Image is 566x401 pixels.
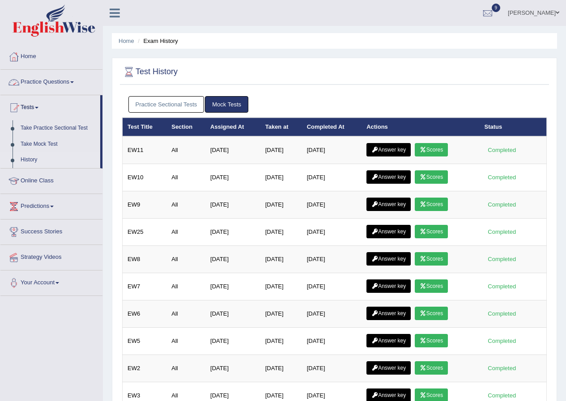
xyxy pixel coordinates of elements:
a: Practice Sectional Tests [128,96,204,113]
a: Home [0,44,102,67]
td: [DATE] [205,300,260,328]
a: Scores [415,307,448,320]
td: EW7 [123,273,167,300]
a: Answer key [366,225,411,238]
td: [DATE] [260,219,302,246]
td: [DATE] [260,191,302,219]
td: [DATE] [302,328,362,355]
th: Test Title [123,118,167,136]
td: [DATE] [260,355,302,382]
td: EW2 [123,355,167,382]
td: [DATE] [260,246,302,273]
a: Answer key [366,361,411,375]
div: Completed [485,254,519,264]
a: Online Class [0,169,102,191]
td: All [166,246,205,273]
td: All [166,300,205,328]
th: Section [166,118,205,136]
th: Completed At [302,118,362,136]
a: Scores [415,252,448,266]
a: Home [119,38,134,44]
a: Answer key [366,334,411,347]
a: Take Practice Sectional Test [17,120,100,136]
td: [DATE] [260,300,302,328]
a: Answer key [366,143,411,156]
th: Taken at [260,118,302,136]
td: [DATE] [260,328,302,355]
a: Scores [415,198,448,211]
a: Take Mock Test [17,136,100,152]
td: [DATE] [260,136,302,164]
a: Answer key [366,252,411,266]
td: [DATE] [260,164,302,191]
td: [DATE] [205,164,260,191]
td: [DATE] [205,355,260,382]
a: History [17,152,100,168]
div: Completed [485,363,519,373]
td: [DATE] [205,219,260,246]
td: EW8 [123,246,167,273]
td: [DATE] [302,164,362,191]
td: EW9 [123,191,167,219]
td: [DATE] [302,273,362,300]
a: Strategy Videos [0,245,102,267]
h2: Test History [122,65,178,79]
td: [DATE] [205,328,260,355]
a: Scores [415,361,448,375]
div: Completed [485,282,519,291]
th: Actions [362,118,479,136]
td: [DATE] [302,355,362,382]
div: Completed [485,391,519,400]
td: [DATE] [302,246,362,273]
td: [DATE] [205,273,260,300]
div: Completed [485,200,519,209]
div: Completed [485,309,519,318]
td: All [166,355,205,382]
td: [DATE] [302,136,362,164]
a: Answer key [366,279,411,293]
li: Exam History [136,37,178,45]
a: Practice Questions [0,70,102,92]
div: Completed [485,227,519,236]
td: All [166,136,205,164]
a: Scores [415,225,448,238]
a: Success Stories [0,219,102,242]
a: Predictions [0,194,102,216]
a: Answer key [366,170,411,184]
div: Completed [485,173,519,182]
a: Scores [415,170,448,184]
td: All [166,164,205,191]
a: Answer key [366,198,411,211]
td: [DATE] [205,246,260,273]
a: Tests [0,95,100,118]
a: Scores [415,143,448,156]
th: Assigned At [205,118,260,136]
span: 9 [492,4,501,12]
td: [DATE] [302,300,362,328]
th: Status [480,118,547,136]
td: All [166,273,205,300]
a: Mock Tests [205,96,248,113]
a: Scores [415,279,448,293]
td: EW10 [123,164,167,191]
a: Answer key [366,307,411,320]
td: All [166,328,205,355]
td: EW11 [123,136,167,164]
td: All [166,219,205,246]
a: Scores [415,334,448,347]
div: Completed [485,145,519,155]
td: [DATE] [260,273,302,300]
td: [DATE] [302,219,362,246]
td: EW6 [123,300,167,328]
td: EW25 [123,219,167,246]
td: [DATE] [302,191,362,219]
td: [DATE] [205,191,260,219]
a: Your Account [0,270,102,293]
td: [DATE] [205,136,260,164]
div: Completed [485,336,519,346]
td: All [166,191,205,219]
td: EW5 [123,328,167,355]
